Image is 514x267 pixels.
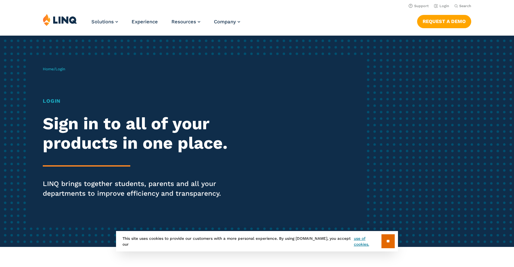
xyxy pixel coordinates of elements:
[91,19,114,25] span: Solutions
[171,19,200,25] a: Resources
[459,4,471,8] span: Search
[43,67,65,71] span: /
[43,14,77,26] img: LINQ | K‑12 Software
[43,179,241,198] p: LINQ brings together students, parents and all your departments to improve efficiency and transpa...
[409,4,429,8] a: Support
[132,19,158,25] a: Experience
[43,67,54,71] a: Home
[417,14,471,28] nav: Button Navigation
[454,4,471,8] button: Open Search Bar
[116,231,398,251] div: This site uses cookies to provide our customers with a more personal experience. By using [DOMAIN...
[214,19,240,25] a: Company
[91,19,118,25] a: Solutions
[55,67,65,71] span: Login
[171,19,196,25] span: Resources
[91,14,240,35] nav: Primary Navigation
[43,97,241,105] h1: Login
[43,114,241,153] h2: Sign in to all of your products in one place.
[354,236,381,247] a: use of cookies.
[434,4,449,8] a: Login
[214,19,236,25] span: Company
[417,15,471,28] a: Request a Demo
